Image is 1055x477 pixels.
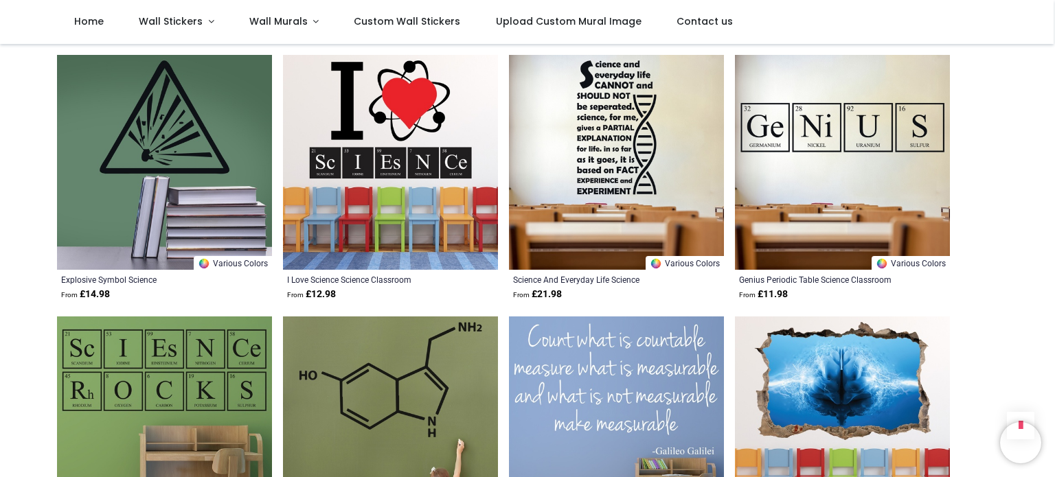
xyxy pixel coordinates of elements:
span: From [61,291,78,299]
img: Science And Everyday Life Science Classroom Quote Wall Sticker [509,55,724,270]
a: Various Colors [194,256,272,270]
span: Contact us [677,14,733,28]
a: Various Colors [872,256,950,270]
span: From [287,291,304,299]
strong: £ 12.98 [287,288,336,301]
iframe: Brevo live chat [1000,422,1041,463]
span: Home [74,14,104,28]
a: Science And Everyday Life Science Classroom Quote [513,274,679,285]
a: Genius Periodic Table Science Classroom [739,274,905,285]
img: Color Wheel [650,257,662,270]
img: Explosive Symbol Science Wall Sticker [57,55,272,270]
a: Explosive Symbol Science [61,274,227,285]
span: Upload Custom Mural Image [496,14,642,28]
strong: £ 21.98 [513,288,562,301]
img: Genius Periodic Table Science Classroom Wall Sticker [735,55,950,270]
img: Color Wheel [198,257,210,270]
span: From [739,291,756,299]
span: From [513,291,530,299]
strong: £ 14.98 [61,288,110,301]
img: I Love Science Science Classroom Wall Sticker [283,55,498,270]
img: Color Wheel [876,257,888,270]
a: Various Colors [646,256,724,270]
strong: £ 11.98 [739,288,788,301]
a: I Love Science Science Classroom [287,274,453,285]
span: Wall Murals [249,14,308,28]
span: Custom Wall Stickers [354,14,460,28]
span: Wall Stickers [139,14,203,28]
